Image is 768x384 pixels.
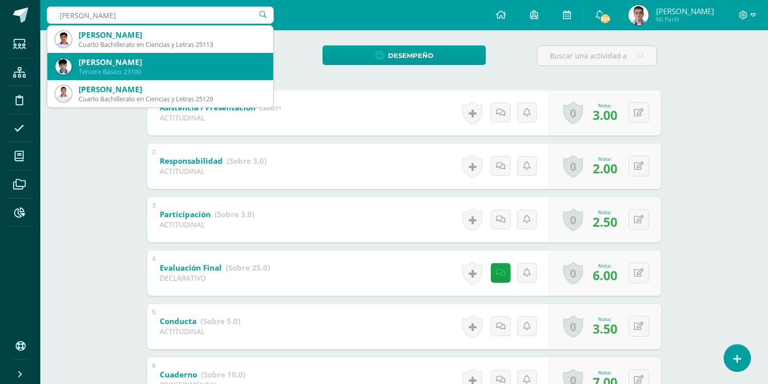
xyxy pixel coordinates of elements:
[79,30,265,40] div: [PERSON_NAME]
[79,95,265,103] div: Cuarto Bachillerato en Ciencias y Letras 25129
[160,102,255,112] b: Asistencia / Presentación
[563,101,583,124] a: 0
[593,160,617,177] span: 2.00
[79,68,265,76] div: Tercero Básico 23100
[563,315,583,338] a: 0
[563,208,583,231] a: 0
[593,155,617,162] div: Nota:
[593,102,617,109] div: Nota:
[160,263,222,273] b: Evaluación Final
[160,260,270,276] a: Evaluación Final (Sobre 25.0)
[656,6,714,16] span: [PERSON_NAME]
[600,13,611,24] span: 224
[55,86,72,102] img: 3631303d6e10a90b99159f5ba194ad43.png
[160,369,197,379] b: Cuaderno
[593,213,617,230] span: 2.50
[226,263,270,273] strong: (Sobre 25.0)
[563,155,583,178] a: 0
[160,367,245,383] a: Cuaderno (Sobre 10.0)
[47,7,274,24] input: Busca un usuario...
[563,262,583,285] a: 0
[55,58,72,75] img: f985b07be2d9169a2af81635c3a14030.png
[323,45,486,65] a: Desempeño
[55,31,72,47] img: 5077e2f248893eec73f09d48dc743c6f.png
[160,207,254,223] a: Participación (Sobre 3.0)
[215,209,254,219] strong: (Sobre 3.0)
[593,315,617,323] div: Nota:
[260,102,299,112] strong: (Sobre 3.0)
[79,57,265,68] div: [PERSON_NAME]
[160,220,254,229] div: ACTITUDINAL
[160,153,267,169] a: Responsabilidad (Sobre 3.0)
[593,209,617,216] div: Nota:
[160,327,240,336] div: ACTITUDINAL
[201,369,245,379] strong: (Sobre 10.0)
[160,156,223,166] b: Responsabilidad
[593,369,617,376] div: Nota:
[537,46,657,66] input: Buscar una actividad aquí...
[593,262,617,269] div: Nota:
[388,46,433,65] span: Desempeño
[201,316,240,326] strong: (Sobre 5.0)
[160,273,270,283] div: DECLARATIVO
[227,156,267,166] strong: (Sobre 3.0)
[656,15,714,24] span: Mi Perfil
[79,84,265,95] div: [PERSON_NAME]
[593,106,617,123] span: 3.00
[160,313,240,330] a: Conducta (Sobre 5.0)
[160,209,211,219] b: Participación
[593,320,617,337] span: 3.50
[628,5,649,25] img: af73b71652ad57d3cfb98d003decfcc7.png
[160,316,197,326] b: Conducta
[160,113,281,122] div: ACTITUDINAL
[593,267,617,284] span: 6.00
[160,166,267,176] div: ACTITUDINAL
[79,40,265,49] div: Cuarto Bachillerato en Ciencias y Letras 25113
